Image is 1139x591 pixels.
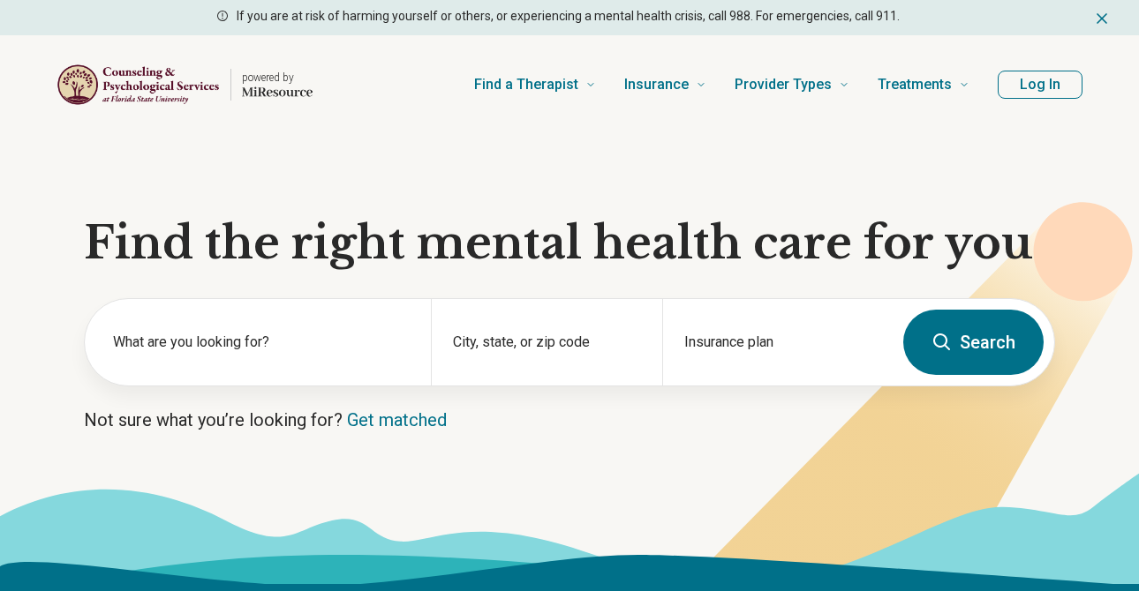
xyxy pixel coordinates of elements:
a: Find a Therapist [474,49,596,120]
span: Provider Types [735,72,832,97]
button: Dismiss [1093,7,1111,28]
a: Get matched [347,409,447,430]
p: If you are at risk of harming yourself or others, or experiencing a mental health crisis, call 98... [237,7,900,26]
a: Insurance [624,49,706,120]
a: Provider Types [735,49,849,120]
button: Search [903,310,1044,375]
h1: Find the right mental health care for you [84,217,1055,270]
span: Treatments [878,72,952,97]
span: Find a Therapist [474,72,578,97]
a: Home page [57,56,313,113]
label: What are you looking for? [113,332,410,353]
a: Treatments [878,49,969,120]
button: Log In [998,71,1082,99]
p: powered by [242,71,313,85]
p: Not sure what you’re looking for? [84,408,1055,432]
span: Insurance [624,72,689,97]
